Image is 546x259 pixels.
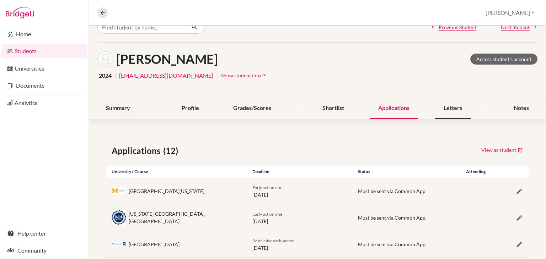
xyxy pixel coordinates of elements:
[1,78,87,93] a: Documents
[261,72,268,79] i: arrow_drop_down
[97,20,186,34] input: Find student by name...
[119,71,213,80] a: [EMAIL_ADDRESS][DOMAIN_NAME]
[458,169,493,175] div: Attending
[501,23,537,31] a: Next Student
[358,215,425,221] span: Must be sent via Common App
[6,7,34,18] img: Bridge-U
[247,237,353,252] div: [DATE]
[358,241,425,247] span: Must be sent via Common App
[216,71,218,80] span: |
[221,70,268,81] button: Show student infoarrow_drop_down
[112,144,163,157] span: Applications
[481,144,523,155] a: View as student
[99,71,112,80] span: 2024
[431,23,476,31] a: Previous Student
[353,169,458,175] div: Status
[252,211,282,217] span: Early action one
[97,98,139,119] div: Summary
[173,98,208,119] div: Profile
[114,71,116,80] span: |
[247,210,353,225] div: [DATE]
[1,226,87,241] a: Help center
[247,183,353,198] div: [DATE]
[439,23,476,31] span: Previous Student
[252,185,282,190] span: Early action one
[112,242,126,246] img: us_yal_q1005f1x.png
[358,188,425,194] span: Must be sent via Common App
[314,98,353,119] div: Shortlist
[129,187,204,195] div: [GEOGRAPHIC_DATA][US_STATE]
[482,6,537,20] button: [PERSON_NAME]
[116,51,218,67] h1: [PERSON_NAME]
[247,169,353,175] div: Deadline
[112,210,126,224] img: us_psu_5q2awepp.jpeg
[505,98,537,119] div: Notes
[129,241,180,248] div: [GEOGRAPHIC_DATA]
[470,54,537,65] a: Access student's account
[1,44,87,58] a: Students
[225,98,280,119] div: Grades/Scores
[370,98,418,119] div: Applications
[163,144,181,157] span: (12)
[106,169,247,175] div: University / Course
[1,61,87,76] a: Universities
[501,23,530,31] span: Next Student
[252,238,295,243] span: Restrictive early action
[112,187,126,195] img: us_umi_m_7di3pp.jpeg
[1,243,87,258] a: Community
[1,96,87,110] a: Analytics
[1,27,87,41] a: Home
[221,72,261,78] span: Show student info
[435,98,471,119] div: Letters
[97,51,113,67] img: Jaydeep Rath 's avatar
[129,210,242,225] div: [US_STATE][GEOGRAPHIC_DATA], [GEOGRAPHIC_DATA]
